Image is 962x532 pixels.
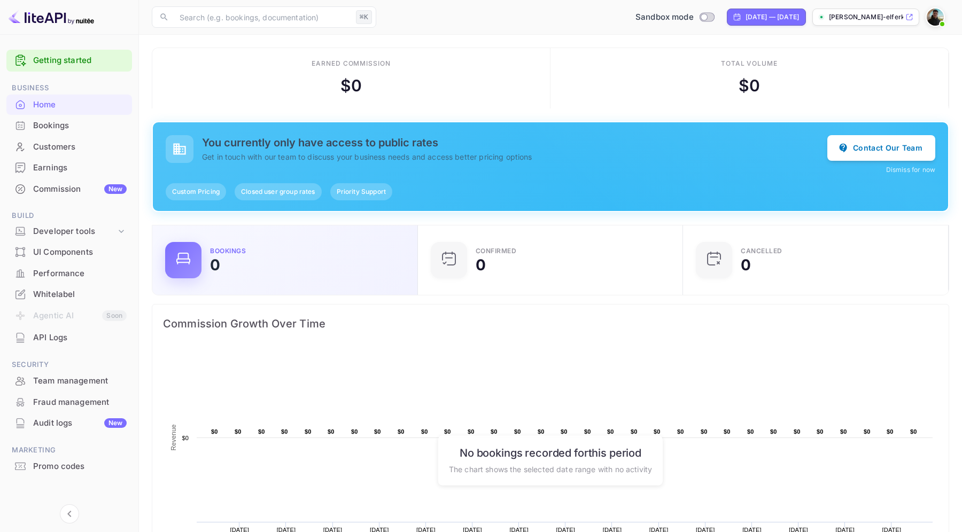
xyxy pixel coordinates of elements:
[6,95,132,114] a: Home
[6,95,132,115] div: Home
[829,12,903,22] p: [PERSON_NAME]-elferkh-k8rs.nui...
[166,187,226,197] span: Custom Pricing
[6,242,132,263] div: UI Components
[6,50,132,72] div: Getting started
[6,359,132,371] span: Security
[6,392,132,412] a: Fraud management
[631,428,638,435] text: $0
[840,428,847,435] text: $0
[6,179,132,199] a: CommissionNew
[739,74,760,98] div: $ 0
[654,428,661,435] text: $0
[340,74,362,98] div: $ 0
[312,59,391,68] div: Earned commission
[6,456,132,476] a: Promo codes
[910,428,917,435] text: $0
[794,428,801,435] text: $0
[561,428,568,435] text: $0
[258,428,265,435] text: $0
[6,413,132,433] a: Audit logsNew
[33,225,116,238] div: Developer tools
[305,428,312,435] text: $0
[746,12,799,22] div: [DATE] — [DATE]
[491,428,498,435] text: $0
[6,456,132,477] div: Promo codes
[607,428,614,435] text: $0
[104,184,127,194] div: New
[330,187,392,197] span: Priority Support
[33,268,127,280] div: Performance
[927,9,944,26] img: Jaber Elferkh
[721,59,778,68] div: Total volume
[6,137,132,158] div: Customers
[468,428,475,435] text: $0
[33,332,127,344] div: API Logs
[328,428,335,435] text: $0
[421,428,428,435] text: $0
[33,375,127,387] div: Team management
[33,183,127,195] div: Commission
[6,115,132,136] div: Bookings
[6,284,132,305] div: Whitelabel
[6,284,132,304] a: Whitelabel
[33,417,127,429] div: Audit logs
[202,136,827,149] h5: You currently only have access to public rates
[6,263,132,284] div: Performance
[33,396,127,409] div: Fraud management
[514,428,521,435] text: $0
[747,428,754,435] text: $0
[173,6,352,28] input: Search (e.g. bookings, documentation)
[33,460,127,473] div: Promo codes
[210,248,246,254] div: Bookings
[6,222,132,241] div: Developer tools
[281,428,288,435] text: $0
[476,257,486,272] div: 0
[33,99,127,111] div: Home
[886,165,935,175] button: Dismiss for now
[6,242,132,262] a: UI Components
[631,11,718,24] div: Switch to Production mode
[33,288,127,301] div: Whitelabel
[6,327,132,348] div: API Logs
[770,428,777,435] text: $0
[677,428,684,435] text: $0
[60,504,79,523] button: Collapse navigation
[6,137,132,157] a: Customers
[724,428,731,435] text: $0
[6,327,132,347] a: API Logs
[33,54,127,67] a: Getting started
[701,428,708,435] text: $0
[6,158,132,177] a: Earnings
[817,428,824,435] text: $0
[6,392,132,413] div: Fraud management
[163,315,938,332] span: Commission Growth Over Time
[741,257,751,272] div: 0
[6,210,132,222] span: Build
[6,371,132,390] a: Team management
[6,82,132,94] span: Business
[444,428,451,435] text: $0
[635,11,694,24] span: Sandbox mode
[33,141,127,153] div: Customers
[170,424,177,450] text: Revenue
[6,158,132,178] div: Earnings
[351,428,358,435] text: $0
[6,413,132,434] div: Audit logsNew
[235,187,321,197] span: Closed user group rates
[6,371,132,392] div: Team management
[6,115,132,135] a: Bookings
[584,428,591,435] text: $0
[202,151,827,162] p: Get in touch with our team to discuss your business needs and access better pricing options
[6,263,132,283] a: Performance
[741,248,782,254] div: CANCELLED
[33,120,127,132] div: Bookings
[33,162,127,174] div: Earnings
[356,10,372,24] div: ⌘K
[449,464,652,475] p: The chart shows the selected date range with no activity
[211,428,218,435] text: $0
[538,428,545,435] text: $0
[182,435,189,441] text: $0
[827,135,935,161] button: Contact Our Team
[235,428,242,435] text: $0
[104,418,127,428] div: New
